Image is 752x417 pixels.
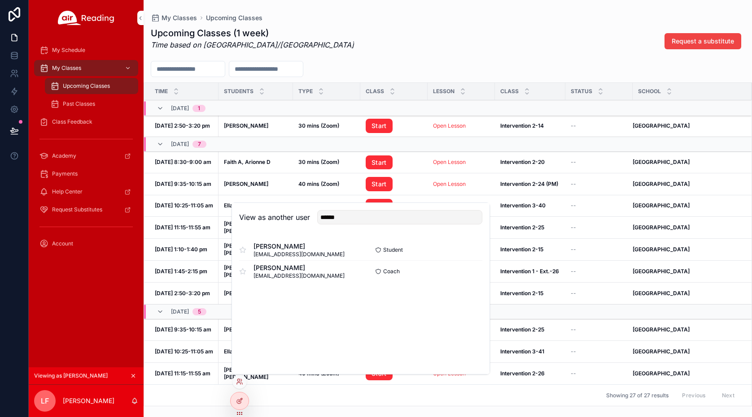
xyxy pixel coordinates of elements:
a: [GEOGRAPHIC_DATA] [633,246,741,253]
a: [GEOGRAPHIC_DATA] [633,159,741,166]
span: Class [366,88,384,95]
strong: [GEOGRAPHIC_DATA] [633,268,690,275]
a: [GEOGRAPHIC_DATA] [633,268,741,275]
strong: [GEOGRAPHIC_DATA] [633,202,690,209]
a: Help Center [34,184,138,200]
a: My Classes [34,60,138,76]
strong: Intervention 2-15 [500,290,543,297]
a: [GEOGRAPHIC_DATA] [633,326,741,333]
strong: [DATE] 10:25-11:05 am [155,348,213,355]
a: Faith A, Arionne D [224,159,288,166]
strong: Faith A, Arionne D [224,159,271,165]
a: Request Substitutes [34,202,138,218]
a: [PERSON_NAME], [PERSON_NAME] [224,366,288,381]
strong: 30 mins (Zoom) [298,122,339,129]
a: [GEOGRAPHIC_DATA] [633,370,741,377]
span: Academy [52,152,76,159]
a: Open Lesson [433,181,466,187]
a: Start [366,199,393,213]
span: -- [571,290,576,297]
a: Open Lesson [433,159,490,166]
strong: [DATE] 10:25-11:05 am [155,202,213,209]
a: -- [571,122,627,129]
strong: [PERSON_NAME] [224,122,268,129]
span: Type [298,88,313,95]
strong: Intervention 2-26 [500,370,545,377]
strong: [DATE] 1:10-1:40 pm [155,246,207,253]
strong: Intervention 3-40 [500,202,546,209]
a: -- [571,290,627,297]
span: Student [383,246,403,254]
a: [DATE] 11:15-11:55 am [155,224,213,231]
a: -- [571,202,627,209]
a: [PERSON_NAME] [224,122,288,129]
strong: Ellah G [224,348,241,355]
strong: [PERSON_NAME], [PERSON_NAME] [224,366,271,380]
a: -- [571,348,627,355]
a: [DATE] 8:30-9:00 am [155,159,213,166]
a: Intervention 3-40 [500,202,560,209]
span: Upcoming Classes [206,13,262,22]
span: -- [571,159,576,166]
span: Help Center [52,188,83,195]
span: [EMAIL_ADDRESS][DOMAIN_NAME] [254,272,345,279]
strong: [PERSON_NAME], [PERSON_NAME] [224,264,271,278]
a: [GEOGRAPHIC_DATA] [633,224,741,231]
strong: Intervention 2-25 [500,326,544,333]
span: [DATE] [171,105,189,112]
span: -- [571,268,576,275]
strong: [GEOGRAPHIC_DATA] [633,348,690,355]
strong: [DATE] 9:35-10:15 am [155,181,211,187]
a: Intervention 2-15 [500,246,560,253]
a: Ellah G [224,202,288,209]
strong: [DATE] 2:50-3:20 pm [155,122,210,129]
a: Account [34,236,138,252]
span: -- [571,246,576,253]
span: Class [500,88,519,95]
span: -- [571,326,576,333]
span: My Classes [52,64,81,72]
div: 5 [198,308,201,315]
a: Payments [34,166,138,182]
a: [DATE] 1:10-1:40 pm [155,246,213,253]
a: [GEOGRAPHIC_DATA] [633,290,741,297]
a: Ellah G [224,348,288,355]
a: 40 mins (Zoom) [298,181,355,188]
span: [PERSON_NAME] [254,263,345,272]
em: Time based on [GEOGRAPHIC_DATA]/[GEOGRAPHIC_DATA] [151,40,354,49]
a: Start [366,177,422,191]
span: -- [571,348,576,355]
a: 30 mins (Zoom) [298,159,355,166]
span: Status [571,88,592,95]
a: Open Lesson [433,370,466,377]
span: -- [571,370,576,377]
a: -- [571,159,627,166]
span: Request a substitute [672,37,734,46]
a: Past Classes [45,96,138,112]
span: My Classes [162,13,197,22]
a: [DATE] 10:25-11:05 am [155,348,213,355]
div: scrollable content [29,36,144,263]
a: Intervention 2-26 [500,370,560,377]
strong: [GEOGRAPHIC_DATA] [633,326,690,333]
strong: [GEOGRAPHIC_DATA] [633,159,690,165]
a: Open Lesson [433,159,466,165]
strong: [PERSON_NAME], [PERSON_NAME] [224,242,271,256]
a: -- [571,268,627,275]
span: My Schedule [52,47,85,54]
a: Start [366,119,393,133]
a: 30 mins (Zoom) [298,122,355,129]
a: Start [366,199,422,213]
div: 7 [198,141,201,148]
a: [DATE] 2:50-3:20 pm [155,290,213,297]
a: -- [571,246,627,253]
strong: [GEOGRAPHIC_DATA] [633,224,690,231]
span: Showing 27 of 27 results [606,392,669,399]
strong: [DATE] 11:15-11:55 am [155,224,210,231]
a: [PERSON_NAME] [224,290,288,297]
span: -- [571,202,576,209]
a: [PERSON_NAME], [PERSON_NAME] [224,242,288,257]
a: Open Lesson [433,181,490,188]
a: My Classes [151,13,197,22]
a: [DATE] 9:35-10:15 am [155,326,213,333]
